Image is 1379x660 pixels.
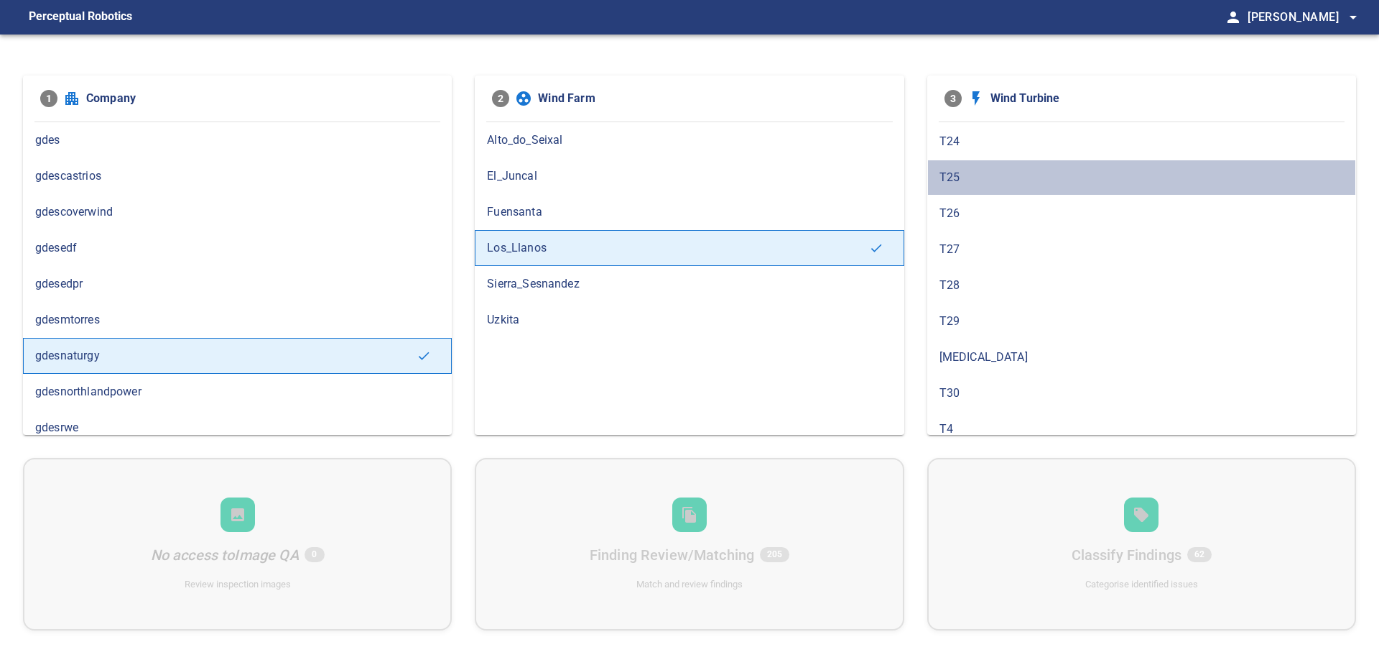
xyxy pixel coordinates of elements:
span: Company [86,90,435,107]
div: gdesnorthlandpower [23,374,452,410]
span: gdesedpr [35,275,440,293]
div: gdescastrios [23,158,452,194]
span: gdescastrios [35,168,440,185]
div: Los_Llanos [475,230,904,266]
span: gdes [35,132,440,149]
span: person [1225,9,1242,26]
span: T30 [939,385,1344,402]
span: Los_Llanos [487,239,868,257]
span: Wind Farm [538,90,886,107]
span: arrow_drop_down [1345,9,1362,26]
span: 1 [40,90,57,107]
span: T29 [939,313,1344,330]
span: Fuensanta [487,203,891,221]
div: gdesedpr [23,266,452,302]
div: Sierra_Sesnandez [475,266,904,302]
span: gdesnorthlandpower [35,383,440,400]
div: gdesedf [23,230,452,266]
div: gdesrwe [23,410,452,446]
span: Wind Turbine [990,90,1339,107]
figcaption: Perceptual Robotics [29,6,132,29]
div: T24 [927,124,1356,160]
span: [PERSON_NAME] [1248,7,1362,27]
span: T25 [939,169,1344,186]
div: T30 [927,375,1356,411]
div: Uzkita [475,302,904,338]
span: Uzkita [487,311,891,329]
div: T26 [927,196,1356,232]
span: T4 [939,421,1344,438]
span: gdescoverwind [35,203,440,221]
div: T28 [927,267,1356,303]
div: T29 [927,303,1356,339]
span: Sierra_Sesnandez [487,275,891,293]
div: Alto_do_Seixal [475,122,904,158]
div: Fuensanta [475,194,904,230]
div: T4 [927,411,1356,447]
span: gdesnaturgy [35,347,417,365]
div: gdesnaturgy [23,338,452,374]
span: T26 [939,205,1344,222]
span: El_Juncal [487,168,891,185]
span: gdesrwe [35,419,440,436]
button: [PERSON_NAME] [1242,3,1362,32]
span: T27 [939,241,1344,258]
span: T24 [939,133,1344,150]
div: El_Juncal [475,158,904,194]
span: gdesmtorres [35,311,440,329]
span: [MEDICAL_DATA] [939,349,1344,366]
div: T27 [927,232,1356,267]
div: [MEDICAL_DATA] [927,339,1356,375]
div: gdes [23,122,452,158]
span: 2 [492,90,509,107]
span: 3 [944,90,962,107]
div: gdescoverwind [23,194,452,230]
div: gdesmtorres [23,302,452,338]
span: Alto_do_Seixal [487,132,891,149]
span: gdesedf [35,239,440,257]
div: T25 [927,160,1356,196]
span: T28 [939,277,1344,294]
